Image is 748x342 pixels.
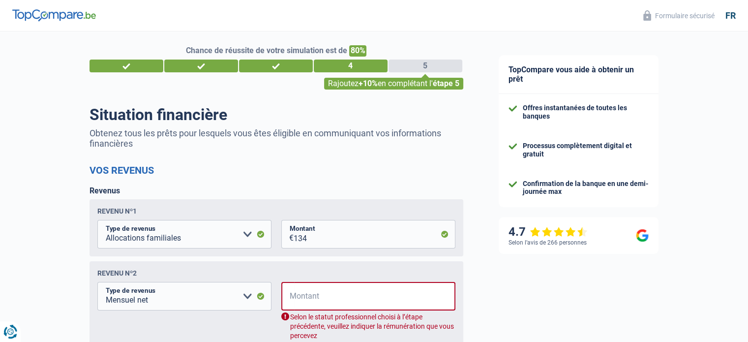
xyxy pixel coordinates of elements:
div: TopCompare vous aide à obtenir un prêt [499,55,658,94]
div: Confirmation de la banque en une demi-journée max [523,180,649,196]
div: 3 [239,60,313,72]
div: Rajoutez en complétant l' [324,78,463,90]
span: € [281,220,294,249]
div: 5 [389,60,462,72]
h2: Vos revenus [90,164,463,176]
span: étape 5 [433,79,459,88]
img: TopCompare Logo [12,9,96,21]
button: Formulaire sécurisé [637,7,720,24]
span: +10% [359,79,378,88]
div: 4.7 [509,225,588,239]
div: Selon le statut professionnel choisi à l’étape précédente, veuillez indiquer la rémunération que ... [281,312,455,341]
span: 80% [349,45,366,57]
div: Selon l’avis de 266 personnes [509,239,587,246]
div: Processus complètement digital et gratuit [523,142,649,158]
div: fr [725,10,736,21]
span: € [281,282,294,311]
p: Obtenez tous les prêts pour lesquels vous êtes éligible en communiquant vos informations financières [90,128,463,149]
div: 4 [314,60,388,72]
div: Revenu nº2 [97,269,137,277]
div: 2 [164,60,238,72]
h1: Situation financière [90,105,463,124]
div: Revenu nº1 [97,207,137,215]
div: Offres instantanées de toutes les banques [523,104,649,121]
span: Chance de réussite de votre simulation est de [186,46,347,55]
label: Revenus [90,186,120,195]
div: 1 [90,60,163,72]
